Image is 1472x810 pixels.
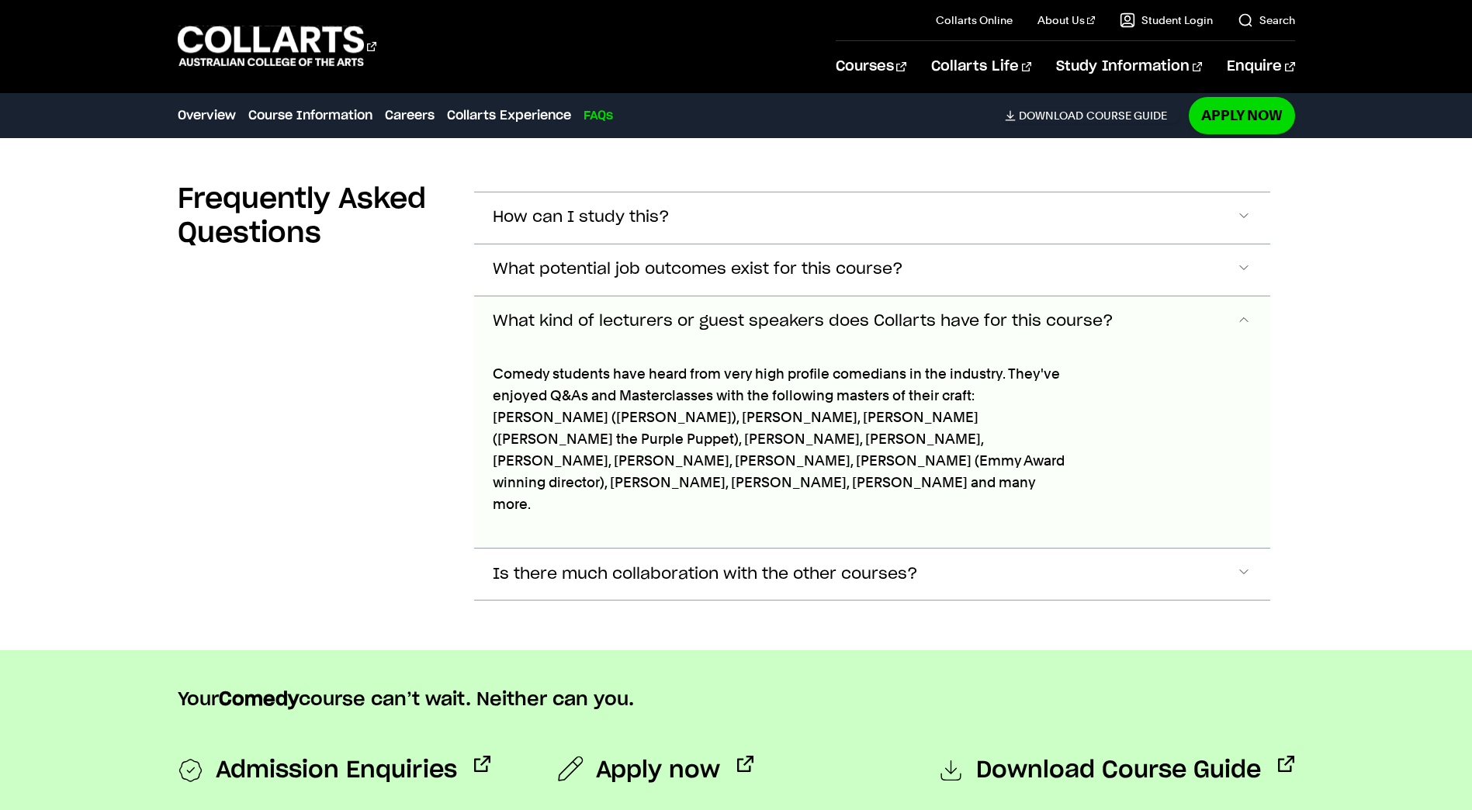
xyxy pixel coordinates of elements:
[248,106,372,125] a: Course Information
[216,756,457,787] span: Admission Enquiries
[385,106,435,125] a: Careers
[474,192,1270,244] button: How can I study this?
[931,41,1031,92] a: Collarts Life
[596,756,720,785] span: Apply now
[474,348,1270,549] div: How can I study this?
[493,363,1068,515] p: Comedy students have heard from very high profile comedians in the industry. They've enjoyed Q&As...
[474,549,1270,600] button: Is there much collaboration with the other courses?
[1238,12,1295,28] a: Search
[474,244,1270,296] button: What potential job outcomes exist for this course?
[178,151,1295,651] section: Accordion Section
[178,756,490,787] a: Admission Enquiries
[1227,41,1294,92] a: Enquire
[1189,97,1295,133] a: Apply Now
[584,106,613,125] a: FAQs
[938,756,1294,787] a: Download Course Guide
[178,106,236,125] a: Overview
[1019,109,1083,123] span: Download
[493,261,903,279] span: What potential job outcomes exist for this course?
[219,691,299,709] strong: Comedy
[493,566,918,583] span: Is there much collaboration with the other courses?
[936,12,1013,28] a: Collarts Online
[493,313,1114,331] span: What kind of lecturers or guest speakers does Collarts have for this course?
[1056,41,1202,92] a: Study Information
[474,296,1270,348] button: What kind of lecturers or guest speakers does Collarts have for this course?
[493,209,670,227] span: How can I study this?
[178,24,376,68] div: Go to homepage
[1037,12,1095,28] a: About Us
[1005,109,1179,123] a: DownloadCourse Guide
[558,756,753,785] a: Apply now
[976,756,1261,787] span: Download Course Guide
[1120,12,1213,28] a: Student Login
[178,687,1295,712] p: Your course can’t wait. Neither can you.
[178,182,449,251] h2: Frequently Asked Questions
[836,41,906,92] a: Courses
[447,106,571,125] a: Collarts Experience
